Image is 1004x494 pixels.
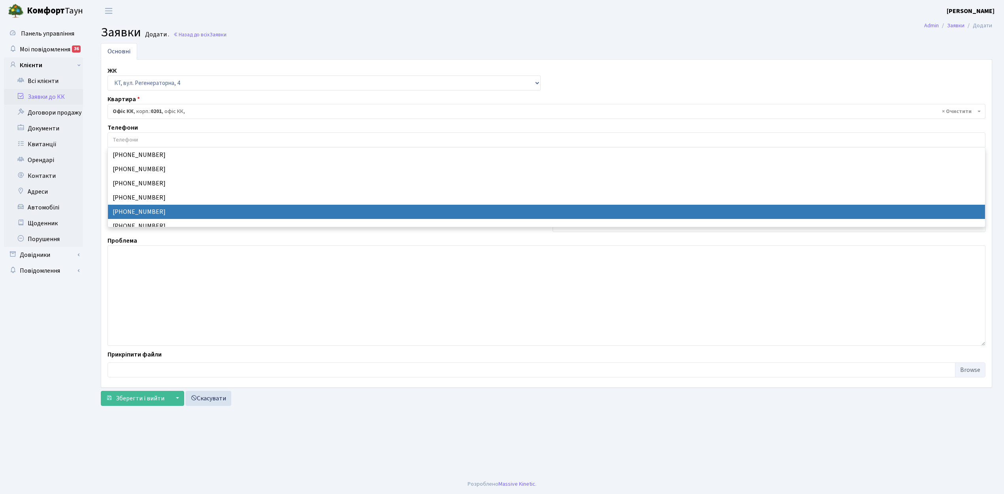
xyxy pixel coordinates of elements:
a: Порушення [4,231,83,247]
a: Мої повідомлення36 [4,41,83,57]
a: Квитанції [4,136,83,152]
li: [PHONE_NUMBER] [108,148,985,162]
span: <b>Офіс КК</b>, корп.: <b>0201</b>, офіс КК, [113,107,976,115]
span: Мої повідомлення [20,45,70,54]
li: [PHONE_NUMBER] [108,162,985,176]
a: Назад до всіхЗаявки [173,31,226,38]
button: Зберегти і вийти [101,391,170,406]
a: Повідомлення [4,263,83,279]
a: Договори продажу [4,105,83,121]
b: [PERSON_NAME] [947,7,995,15]
li: [PHONE_NUMBER] [108,176,985,190]
a: Контакти [4,168,83,184]
a: Admin [924,21,939,30]
label: Квартира [108,94,140,104]
a: Щоденник [4,215,83,231]
div: Розроблено . [468,480,536,488]
a: Заявки [947,21,964,30]
li: [PHONE_NUMBER] [108,219,985,233]
a: Документи [4,121,83,136]
a: Автомобілі [4,200,83,215]
span: <b>Офіс КК</b>, корп.: <b>0201</b>, офіс КК, [108,104,985,119]
a: Клієнти [4,57,83,73]
button: Переключити навігацію [99,4,119,17]
small: Додати . [143,31,169,38]
label: Прикріпити файли [108,350,162,359]
span: Видалити всі елементи [942,107,972,115]
li: Додати [964,21,992,30]
li: [PHONE_NUMBER] [108,205,985,219]
input: Телефони [108,133,985,147]
a: Massive Kinetic [498,480,535,488]
b: 0201 [151,107,162,115]
span: Зберегти і вийти [116,394,164,403]
label: Проблема [108,236,137,245]
a: Заявки до КК [4,89,83,105]
span: Заявки [209,31,226,38]
span: Таун [27,4,83,18]
a: Довідники [4,247,83,263]
a: Всі клієнти [4,73,83,89]
b: Комфорт [27,4,65,17]
div: 36 [72,45,81,53]
b: Офіс КК [113,107,134,115]
li: [PHONE_NUMBER] [108,190,985,205]
span: Заявки [101,23,141,41]
span: Панель управління [21,29,74,38]
a: Основні [101,43,137,60]
a: Скасувати [185,391,231,406]
label: ЖК [108,66,117,75]
a: Панель управління [4,26,83,41]
img: logo.png [8,3,24,19]
nav: breadcrumb [912,17,1004,34]
a: Орендарі [4,152,83,168]
a: [PERSON_NAME] [947,6,995,16]
label: Телефони [108,123,138,132]
a: Адреси [4,184,83,200]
